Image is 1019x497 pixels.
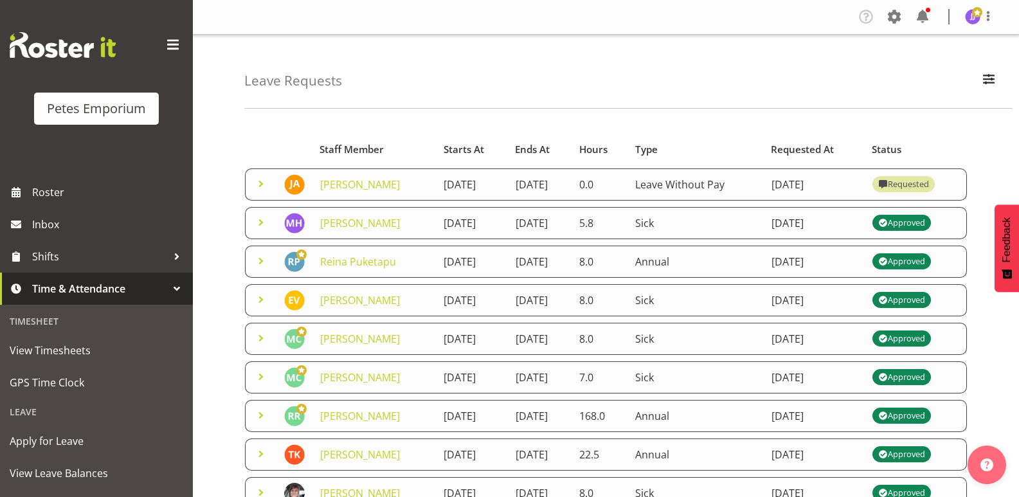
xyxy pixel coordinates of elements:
td: [DATE] [436,207,507,239]
a: View Leave Balances [3,457,190,489]
td: [DATE] [508,438,572,471]
span: Hours [579,142,608,157]
img: melissa-cowen2635.jpg [284,367,305,388]
span: GPS Time Clock [10,373,183,392]
div: Approved [878,408,924,424]
div: Approved [878,331,924,347]
td: [DATE] [764,400,865,432]
img: help-xxl-2.png [980,458,993,471]
td: [DATE] [508,323,572,355]
img: theo-kuzniarski11934.jpg [284,444,305,465]
div: Leave [3,399,190,425]
img: reina-puketapu721.jpg [284,251,305,272]
span: Shifts [32,247,167,266]
td: Leave Without Pay [627,168,764,201]
img: mackenzie-halford4471.jpg [284,213,305,233]
td: Annual [627,246,764,278]
h4: Leave Requests [244,73,342,88]
td: [DATE] [508,246,572,278]
td: 8.0 [572,246,627,278]
a: [PERSON_NAME] [320,293,400,307]
span: Feedback [1001,217,1013,262]
td: [DATE] [436,168,507,201]
td: [DATE] [508,284,572,316]
td: 5.8 [572,207,627,239]
img: jeseryl-armstrong10788.jpg [284,174,305,195]
div: Approved [878,215,924,231]
div: Requested [878,177,928,192]
td: [DATE] [764,207,865,239]
a: GPS Time Clock [3,366,190,399]
td: [DATE] [764,168,865,201]
td: [DATE] [508,168,572,201]
a: Reina Puketapu [320,255,396,269]
span: View Timesheets [10,341,183,360]
span: View Leave Balances [10,464,183,483]
span: Requested At [771,142,834,157]
td: [DATE] [436,400,507,432]
td: [DATE] [764,246,865,278]
a: [PERSON_NAME] [320,177,400,192]
td: 22.5 [572,438,627,471]
div: Approved [878,370,924,385]
img: Rosterit website logo [10,32,116,58]
a: [PERSON_NAME] [320,409,400,423]
td: [DATE] [436,246,507,278]
td: Sick [627,207,764,239]
span: Apply for Leave [10,431,183,451]
td: [DATE] [508,207,572,239]
td: 7.0 [572,361,627,393]
span: Status [872,142,901,157]
img: melissa-cowen2635.jpg [284,329,305,349]
td: [DATE] [436,284,507,316]
a: [PERSON_NAME] [320,216,400,230]
a: Apply for Leave [3,425,190,457]
td: Annual [627,438,764,471]
td: 168.0 [572,400,627,432]
td: [DATE] [764,361,865,393]
span: Roster [32,183,186,202]
img: eva-vailini10223.jpg [284,290,305,311]
td: [DATE] [764,284,865,316]
span: Type [635,142,658,157]
td: 0.0 [572,168,627,201]
a: View Timesheets [3,334,190,366]
td: [DATE] [764,323,865,355]
span: Ends At [515,142,550,157]
td: 8.0 [572,323,627,355]
td: [DATE] [508,361,572,393]
a: [PERSON_NAME] [320,370,400,384]
div: Approved [878,447,924,462]
div: Petes Emporium [47,99,146,118]
td: [DATE] [508,400,572,432]
td: Sick [627,284,764,316]
button: Filter Employees [975,67,1002,95]
td: Sick [627,323,764,355]
a: [PERSON_NAME] [320,447,400,462]
span: Staff Member [320,142,384,157]
td: [DATE] [436,323,507,355]
td: [DATE] [764,438,865,471]
a: [PERSON_NAME] [320,332,400,346]
span: Inbox [32,215,186,234]
span: Time & Attendance [32,279,167,298]
td: Annual [627,400,764,432]
td: 8.0 [572,284,627,316]
div: Approved [878,293,924,308]
img: janelle-jonkers702.jpg [965,9,980,24]
div: Timesheet [3,308,190,334]
span: Starts At [444,142,484,157]
td: [DATE] [436,438,507,471]
img: ruth-robertson-taylor722.jpg [284,406,305,426]
td: Sick [627,361,764,393]
td: [DATE] [436,361,507,393]
button: Feedback - Show survey [995,204,1019,292]
div: Approved [878,254,924,269]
